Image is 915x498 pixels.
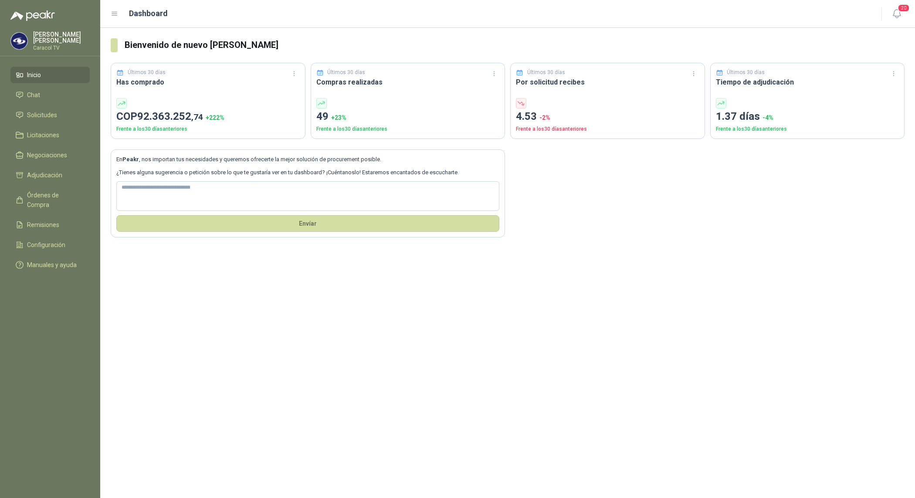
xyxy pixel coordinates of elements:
[137,110,203,122] span: 92.363.252
[10,107,90,123] a: Solicitudes
[10,187,90,213] a: Órdenes de Compra
[716,108,899,125] p: 1.37 días
[327,68,365,77] p: Últimos 30 días
[11,33,27,49] img: Company Logo
[116,215,499,232] button: Envíar
[129,7,168,20] h1: Dashboard
[716,77,899,88] h3: Tiempo de adjudicación
[116,155,499,164] p: En , nos importan tus necesidades y queremos ofrecerte la mejor solución de procurement posible.
[331,114,346,121] span: + 23 %
[10,217,90,233] a: Remisiones
[10,67,90,83] a: Inicio
[33,31,90,44] p: [PERSON_NAME] [PERSON_NAME]
[10,10,55,21] img: Logo peakr
[128,68,166,77] p: Últimos 30 días
[539,114,550,121] span: -2 %
[516,77,699,88] h3: Por solicitud recibes
[10,257,90,273] a: Manuales y ayuda
[889,6,905,22] button: 20
[27,110,57,120] span: Solicitudes
[116,168,499,177] p: ¿Tienes alguna sugerencia o petición sobre lo que te gustaría ver en tu dashboard? ¡Cuéntanoslo! ...
[206,114,224,121] span: + 222 %
[316,77,500,88] h3: Compras realizadas
[10,167,90,183] a: Adjudicación
[10,87,90,103] a: Chat
[27,240,65,250] span: Configuración
[116,108,300,125] p: COP
[316,108,500,125] p: 49
[122,156,139,163] b: Peakr
[27,90,40,100] span: Chat
[10,127,90,143] a: Licitaciones
[27,130,59,140] span: Licitaciones
[33,45,90,51] p: Caracol TV
[27,190,81,210] span: Órdenes de Compra
[727,68,765,77] p: Últimos 30 días
[10,237,90,253] a: Configuración
[116,77,300,88] h3: Has comprado
[527,68,565,77] p: Últimos 30 días
[762,114,773,121] span: -4 %
[898,4,910,12] span: 20
[10,147,90,163] a: Negociaciones
[27,170,62,180] span: Adjudicación
[27,260,77,270] span: Manuales y ayuda
[516,125,699,133] p: Frente a los 30 días anteriores
[27,150,67,160] span: Negociaciones
[191,112,203,122] span: ,74
[27,70,41,80] span: Inicio
[716,125,899,133] p: Frente a los 30 días anteriores
[125,38,905,52] h3: Bienvenido de nuevo [PERSON_NAME]
[116,125,300,133] p: Frente a los 30 días anteriores
[516,108,699,125] p: 4.53
[316,125,500,133] p: Frente a los 30 días anteriores
[27,220,59,230] span: Remisiones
